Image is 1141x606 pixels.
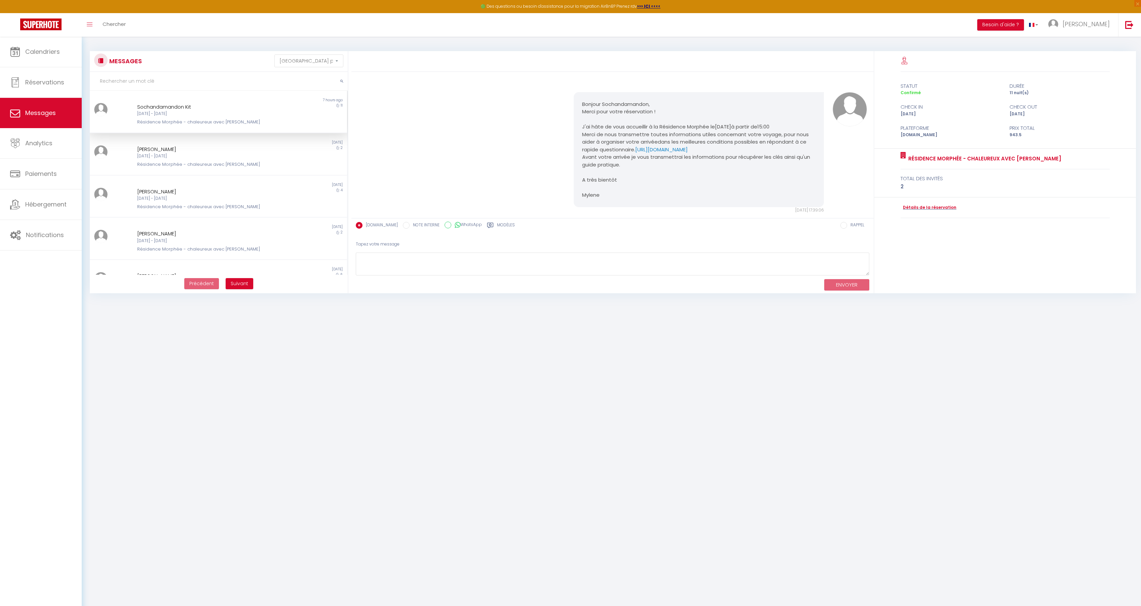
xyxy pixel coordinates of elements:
span: Hébergement [25,200,67,209]
div: Résidence Morphée - chaleureux avec [PERSON_NAME] [137,161,278,168]
label: WhatsApp [451,222,482,229]
div: [DOMAIN_NAME] [896,132,1005,138]
span: 6 [340,272,343,277]
div: [PERSON_NAME] [137,188,278,196]
a: ... [PERSON_NAME] [1043,13,1118,37]
button: ENVOYER [824,279,869,291]
span: Suivant [231,280,248,287]
img: logout [1125,21,1134,29]
span: Merci de nous transmettre toutes informations utiles concernant votre voyage, pour nous aider à o... [582,131,810,146]
span: à partir de [731,123,757,130]
p: Mylene [582,191,815,199]
img: ... [94,103,108,116]
div: [DATE] [218,224,347,230]
div: [PERSON_NAME] [137,230,278,238]
span: Confirmé [901,90,921,96]
span: 4 [341,188,343,193]
div: 943.5 [1005,132,1114,138]
span: [DATE] [715,123,757,130]
span: dans les meilleures conditions possibles en répondant à ce rapide questionnaire. [582,138,808,153]
span: Analytics [25,139,52,147]
img: ... [94,188,108,201]
div: [DATE] [896,111,1005,117]
div: durée [1005,82,1114,90]
a: Résidence Morphée - chaleureux avec [PERSON_NAME] [906,155,1061,163]
div: [DATE] 17:39:06 [574,207,824,214]
span: Notifications [26,231,64,239]
button: Besoin d'aide ? [977,19,1024,31]
a: Détails de la réservation [901,204,956,211]
a: >>> ICI <<<< [637,3,660,9]
input: Rechercher un mot clé [90,72,348,91]
div: [DATE] - [DATE] [137,111,278,117]
span: A très bientôt [582,176,617,183]
button: Previous [184,278,219,290]
p: Bonjour Sochandamandon, [582,101,815,108]
div: [PERSON_NAME] [137,145,278,153]
div: Prix total [1005,124,1114,132]
span: Paiements [25,169,57,178]
img: ... [833,92,867,126]
div: total des invités [901,175,1110,183]
div: [DATE] - [DATE] [137,153,278,159]
span: 2 [341,145,343,150]
button: Next [226,278,253,290]
div: Résidence Morphée - chaleureux avec [PERSON_NAME] [137,246,278,253]
span: 11 [341,103,343,108]
img: ... [94,145,108,159]
div: 2 [901,183,1110,191]
span: [PERSON_NAME] [1063,20,1110,28]
div: check out [1005,103,1114,111]
label: [DOMAIN_NAME] [363,222,398,229]
span: Merci pour votre réservation ! [582,108,655,115]
div: Tapez votre message [356,236,869,253]
img: Super Booking [20,18,62,30]
span: Réservations [25,78,64,86]
label: RAPPEL [847,222,864,229]
div: [DATE] - [DATE] [137,195,278,202]
div: [DATE] [218,267,347,272]
span: 2 [341,230,343,235]
div: check in [896,103,1005,111]
label: NOTE INTERNE [410,222,440,229]
div: [DATE] - [DATE] [137,238,278,244]
div: [DATE] [1005,111,1114,117]
div: [PERSON_NAME] [137,272,278,280]
p: 15:00 [582,108,815,153]
div: [DATE] [218,182,347,188]
h3: MESSAGES [108,53,142,69]
span: J'ai hâte de vous accueillir à la Résidence Morphée le [582,123,715,130]
a: Chercher [98,13,131,37]
div: statut [896,82,1005,90]
div: Résidence Morphée - chaleureux avec [PERSON_NAME] [137,203,278,210]
img: ... [94,230,108,243]
span: Messages [25,109,56,117]
div: Résidence Morphée - chaleureux avec [PERSON_NAME] [137,119,278,125]
span: Avant votre arrivée je vous transmettrai les informations pour récupérer les clés ainsi qu'un gui... [582,153,811,168]
span: Chercher [103,21,126,28]
div: 11 nuit(s) [1005,90,1114,96]
img: ... [1048,19,1058,29]
label: Modèles [497,222,515,230]
div: Sochandamandon Kit [137,103,278,111]
a: [URL][DOMAIN_NAME] [635,146,688,153]
div: [DATE] [218,140,347,145]
img: ... [94,272,108,286]
div: 7 hours ago [218,98,347,103]
span: Calendriers [25,47,60,56]
div: Plateforme [896,124,1005,132]
span: Précédent [189,280,214,287]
